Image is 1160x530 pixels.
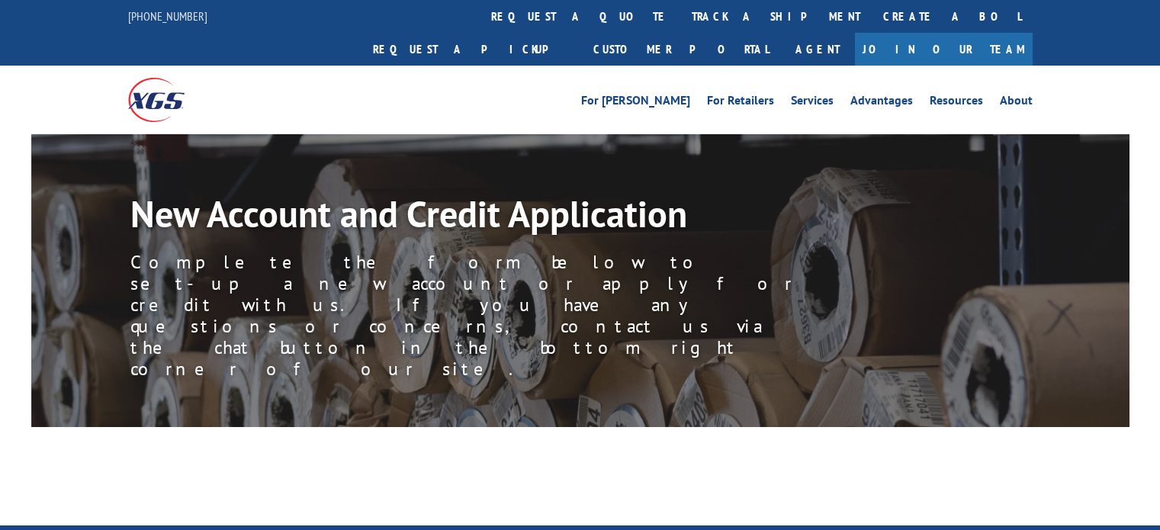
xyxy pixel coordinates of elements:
a: Request a pickup [361,33,582,66]
a: Join Our Team [855,33,1033,66]
a: Advantages [850,95,913,111]
h1: New Account and Credit Application [130,195,817,239]
a: Customer Portal [582,33,780,66]
a: [PHONE_NUMBER] [128,8,207,24]
a: Services [791,95,834,111]
a: About [1000,95,1033,111]
a: Resources [930,95,983,111]
p: Complete the form below to set-up a new account or apply for credit with us. If you have any ques... [130,252,817,380]
a: For Retailers [707,95,774,111]
a: For [PERSON_NAME] [581,95,690,111]
a: Agent [780,33,855,66]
